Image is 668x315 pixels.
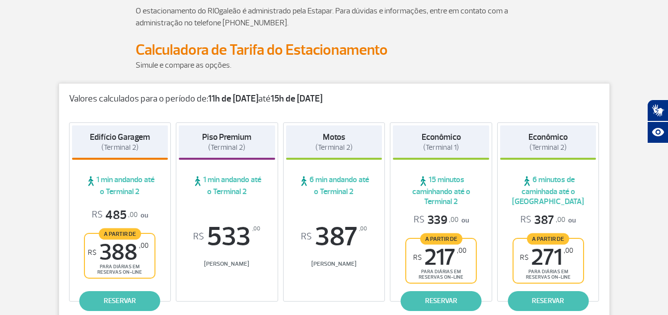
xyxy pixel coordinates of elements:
span: (Terminal 2) [208,143,245,152]
strong: 11h de [DATE] [208,93,258,105]
span: [PERSON_NAME] [286,260,382,268]
span: (Terminal 2) [315,143,353,152]
h2: Calculadora de Tarifa do Estacionamento [136,41,533,59]
span: 387 [286,223,382,250]
span: (Terminal 1) [423,143,459,152]
sup: R$ [88,248,96,257]
sup: R$ [301,231,312,242]
sup: R$ [520,253,528,262]
sup: ,00 [564,246,573,255]
span: 217 [413,246,466,269]
sup: ,00 [359,223,367,234]
span: 485 [92,208,138,223]
strong: Edifício Garagem [90,132,150,142]
sup: ,00 [139,241,148,250]
span: para diárias em reservas on-line [415,269,467,280]
p: ou [414,212,469,228]
a: reservar [79,291,160,311]
span: 388 [88,241,148,264]
strong: 15h de [DATE] [271,93,322,105]
span: 1 min andando até o Terminal 2 [179,175,275,197]
strong: Piso Premium [202,132,251,142]
p: ou [92,208,148,223]
strong: Econômico [422,132,461,142]
sup: R$ [193,231,204,242]
strong: Motos [323,132,345,142]
p: O estacionamento do RIOgaleão é administrado pela Estapar. Para dúvidas e informações, entre em c... [136,5,533,29]
span: 339 [414,212,458,228]
div: Plugin de acessibilidade da Hand Talk. [647,100,668,143]
span: 271 [520,246,573,269]
a: reservar [401,291,482,311]
strong: Econômico [528,132,568,142]
sup: R$ [413,253,422,262]
p: Simule e compare as opções. [136,59,533,71]
span: A partir de [527,233,569,244]
sup: ,00 [252,223,260,234]
button: Abrir recursos assistivos. [647,121,668,143]
span: A partir de [420,233,462,244]
span: 533 [179,223,275,250]
span: A partir de [99,228,141,239]
span: 6 min andando até o Terminal 2 [286,175,382,197]
span: 1 min andando até o Terminal 2 [72,175,168,197]
span: 6 minutos de caminhada até o [GEOGRAPHIC_DATA] [500,175,596,207]
span: (Terminal 2) [529,143,567,152]
sup: ,00 [457,246,466,255]
span: [PERSON_NAME] [179,260,275,268]
p: ou [520,212,576,228]
span: 15 minutos caminhando até o Terminal 2 [393,175,489,207]
button: Abrir tradutor de língua de sinais. [647,100,668,121]
span: 387 [520,212,565,228]
p: Valores calculados para o período de: até [69,94,599,105]
a: reservar [508,291,589,311]
span: para diárias em reservas on-line [522,269,575,280]
span: para diárias em reservas on-line [93,264,146,275]
span: (Terminal 2) [101,143,139,152]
